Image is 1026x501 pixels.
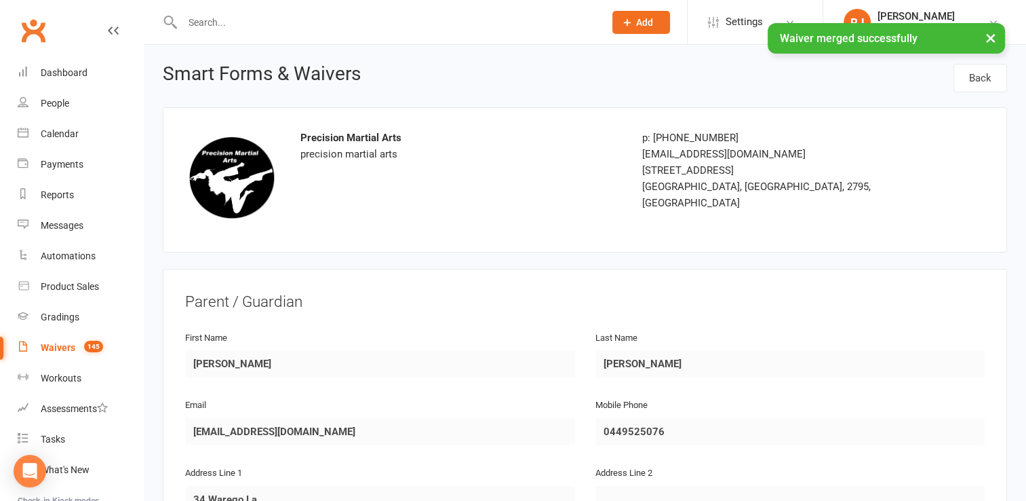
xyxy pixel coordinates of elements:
div: Parent / Guardian [185,291,985,313]
button: × [979,23,1003,52]
div: Gradings [41,312,79,322]
div: [STREET_ADDRESS] [642,162,895,179]
a: Product Sales [18,272,143,302]
div: RJ [844,9,871,36]
label: Mobile Phone [595,398,648,413]
div: [EMAIL_ADDRESS][DOMAIN_NAME] [642,146,895,162]
div: [PERSON_NAME] [877,10,968,22]
span: Settings [726,7,763,37]
a: Gradings [18,302,143,333]
div: Tasks [41,434,65,445]
div: Calendar [41,128,79,139]
div: Waiver merged successfully [768,23,1005,54]
a: Automations [18,241,143,272]
a: Calendar [18,119,143,149]
a: Dashboard [18,58,143,88]
a: Reports [18,180,143,210]
div: Automations [41,250,96,261]
div: Payments [41,159,83,170]
div: People [41,98,69,109]
a: Waivers 145 [18,333,143,363]
a: Messages [18,210,143,241]
a: What's New [18,455,143,485]
span: Add [636,17,653,28]
div: Dashboard [41,67,87,78]
a: Back [953,64,1007,92]
a: Payments [18,149,143,180]
div: Precision Martial Arts [877,22,968,35]
img: logo.png [185,130,280,225]
div: precision martial arts [300,130,622,162]
div: p: [PHONE_NUMBER] [642,130,895,146]
input: Search... [178,13,595,32]
a: Tasks [18,424,143,455]
div: Messages [41,220,83,231]
div: Product Sales [41,281,99,292]
h1: Smart Forms & Waivers [163,64,361,88]
div: Reports [41,189,74,200]
span: 145 [84,341,103,352]
label: Email [185,398,206,413]
div: Workouts [41,373,81,384]
label: First Name [185,331,227,346]
strong: Precision Martial Arts [300,132,401,144]
label: Last Name [595,331,637,346]
div: [GEOGRAPHIC_DATA], [GEOGRAPHIC_DATA], 2795, [GEOGRAPHIC_DATA] [642,179,895,211]
button: Add [612,11,670,34]
a: Workouts [18,363,143,394]
label: Address Line 1 [185,466,242,481]
div: Waivers [41,342,75,353]
a: People [18,88,143,119]
div: Open Intercom Messenger [14,455,46,487]
div: Assessments [41,403,108,414]
label: Address Line 2 [595,466,652,481]
div: What's New [41,464,90,475]
a: Assessments [18,394,143,424]
a: Clubworx [16,14,50,48]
